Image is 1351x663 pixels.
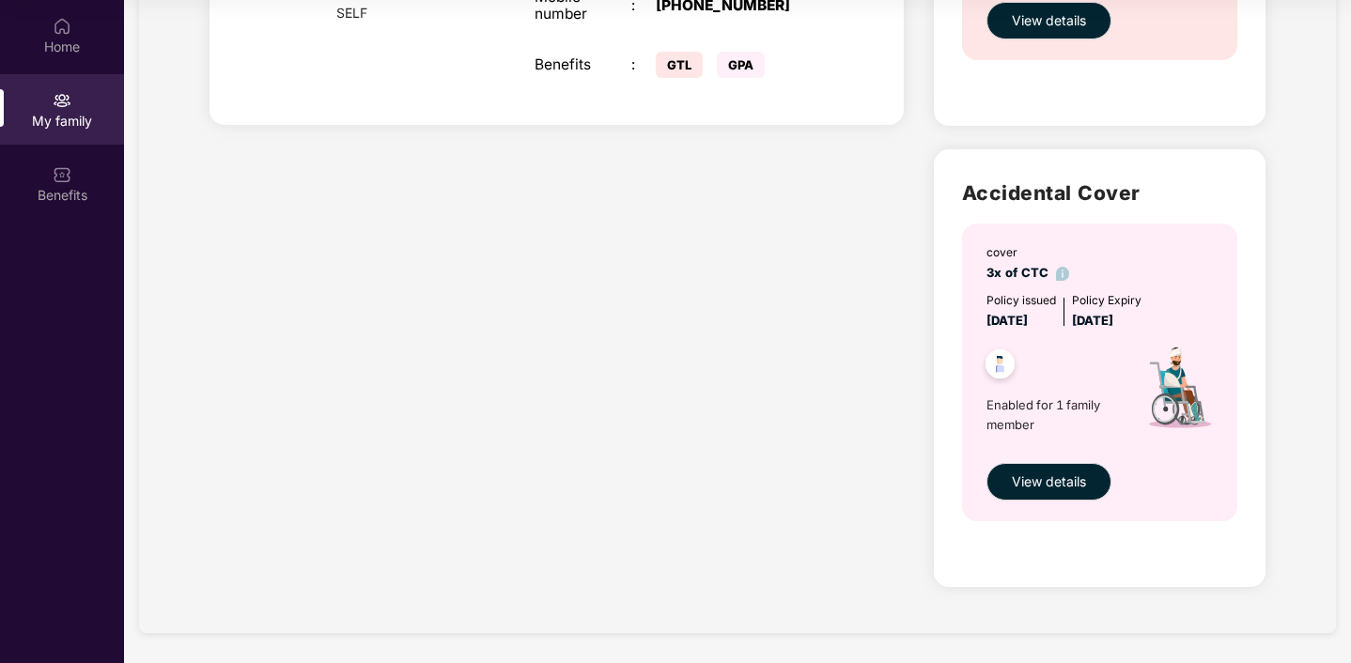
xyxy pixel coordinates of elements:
div: Policy Expiry [1072,292,1141,310]
img: icon [1121,331,1235,454]
img: svg+xml;base64,PHN2ZyB4bWxucz0iaHR0cDovL3d3dy53My5vcmcvMjAwMC9zdmciIHdpZHRoPSI0OC45NDMiIGhlaWdodD... [977,344,1023,390]
span: 3x of CTC [986,265,1070,280]
div: : [631,56,656,73]
button: View details [986,2,1111,39]
span: [DATE] [986,313,1028,328]
h2: Accidental Cover [962,177,1237,208]
span: Enabled for 1 family member [986,395,1121,434]
span: GPA [717,52,765,78]
img: svg+xml;base64,PHN2ZyBpZD0iQmVuZWZpdHMiIHhtbG5zPSJodHRwOi8vd3d3LnczLm9yZy8yMDAwL3N2ZyIgd2lkdGg9Ij... [53,165,71,184]
span: SELF [336,3,367,23]
span: GTL [656,52,703,78]
span: View details [1012,471,1086,492]
span: View details [1012,10,1086,31]
img: info [1056,267,1070,281]
div: cover [986,244,1070,262]
div: Benefits [535,56,631,73]
img: svg+xml;base64,PHN2ZyB3aWR0aD0iMjAiIGhlaWdodD0iMjAiIHZpZXdCb3g9IjAgMCAyMCAyMCIgZmlsbD0ibm9uZSIgeG... [53,91,71,110]
span: [DATE] [1072,313,1113,328]
button: View details [986,463,1111,501]
div: Policy issued [986,292,1056,310]
img: svg+xml;base64,PHN2ZyBpZD0iSG9tZSIgeG1sbnM9Imh0dHA6Ly93d3cudzMub3JnLzIwMDAvc3ZnIiB3aWR0aD0iMjAiIG... [53,17,71,36]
